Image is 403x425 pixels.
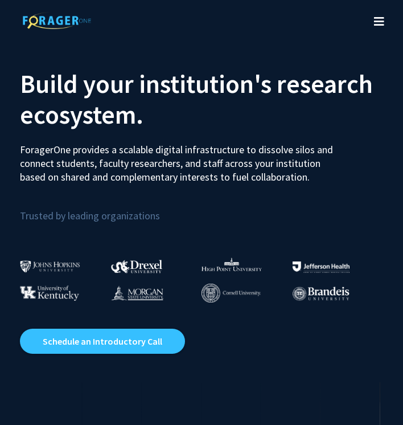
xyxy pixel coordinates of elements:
img: Morgan State University [111,285,163,300]
img: High Point University [201,258,262,271]
p: ForagerOne provides a scalable digital infrastructure to dissolve silos and connect students, fac... [20,134,339,184]
img: Johns Hopkins University [20,260,80,272]
img: Drexel University [111,260,162,273]
img: University of Kentucky [20,285,79,301]
p: Trusted by leading organizations [20,193,383,224]
img: Brandeis University [293,287,349,301]
h2: Build your institution's research ecosystem. [20,68,383,130]
img: Cornell University [201,284,261,303]
img: Thomas Jefferson University [293,261,349,272]
img: ForagerOne Logo [17,12,97,29]
a: Opens in a new tab [20,329,185,354]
